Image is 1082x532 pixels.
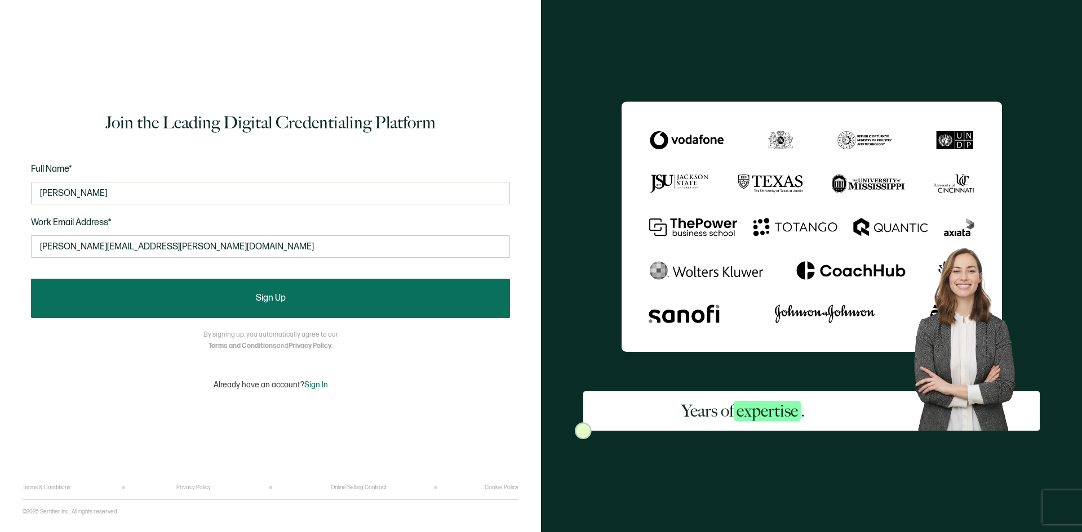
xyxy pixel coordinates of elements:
a: Cookie Policy [485,484,518,491]
h1: Join the Leading Digital Credentialing Platform [105,111,436,134]
input: Jane Doe [31,182,510,204]
span: Sign Up [256,294,286,303]
a: Online Selling Contract [331,484,387,491]
a: Terms and Conditions [209,342,277,350]
a: Terms & Conditions [23,484,70,491]
input: Enter your work email address [31,235,510,258]
h2: Years of . [681,400,805,422]
span: Sign In [304,380,328,390]
img: Sertifier Signup - Years of <span class="strong-h">expertise</span>. Hero [903,239,1040,431]
img: Sertifier Signup - Years of <span class="strong-h">expertise</span>. [622,101,1002,352]
span: expertise [734,401,801,421]
a: Privacy Policy [176,484,211,491]
span: Full Name* [31,164,72,175]
span: Work Email Address* [31,217,112,228]
a: Privacy Policy [289,342,331,350]
p: By signing up, you automatically agree to our and . [203,329,338,352]
p: Already have an account? [214,380,328,390]
img: Sertifier Signup [575,422,592,439]
p: ©2025 Sertifier Inc.. All rights reserved. [23,508,118,515]
iframe: Chat Widget [894,405,1082,532]
button: Sign Up [31,279,510,318]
